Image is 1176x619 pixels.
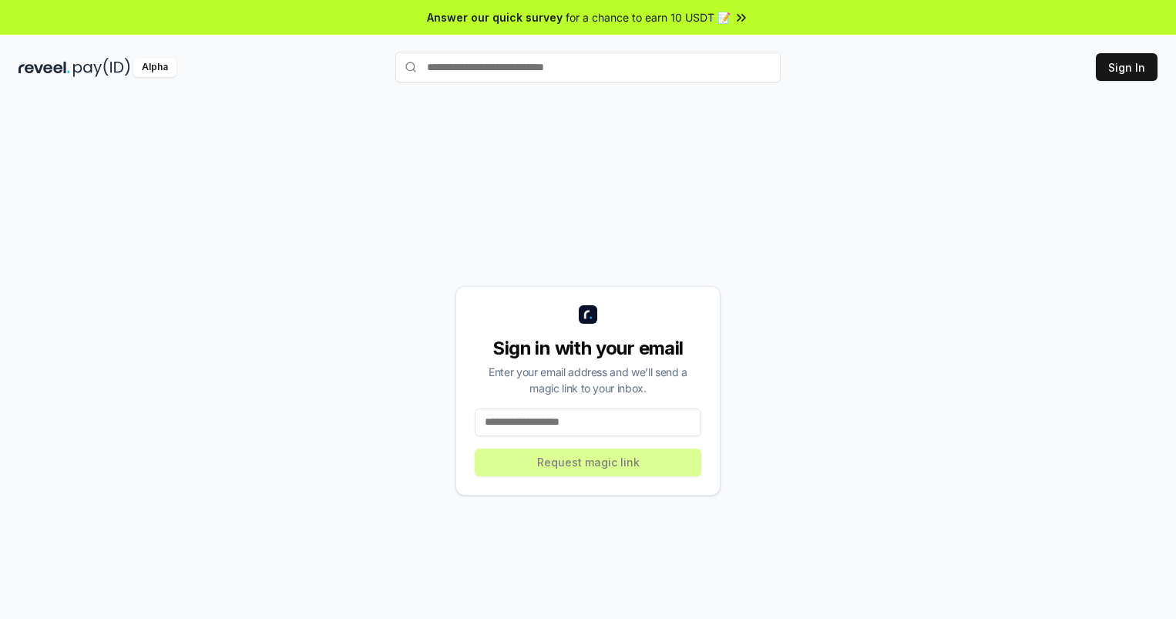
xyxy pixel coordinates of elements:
span: Answer our quick survey [427,9,563,25]
div: Enter your email address and we’ll send a magic link to your inbox. [475,364,701,396]
div: Alpha [133,58,176,77]
img: pay_id [73,58,130,77]
span: for a chance to earn 10 USDT 📝 [566,9,731,25]
button: Sign In [1096,53,1158,81]
div: Sign in with your email [475,336,701,361]
img: reveel_dark [18,58,70,77]
img: logo_small [579,305,597,324]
